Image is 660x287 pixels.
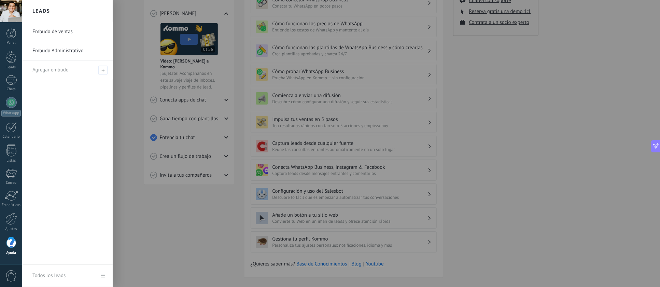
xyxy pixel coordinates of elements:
[1,181,21,185] div: Correo
[1,87,21,92] div: Chats
[1,227,21,231] div: Ajustes
[1,65,21,70] div: Leads
[32,41,106,60] a: Embudo Administrativo
[32,22,106,41] a: Embudo de ventas
[1,41,21,45] div: Panel
[1,203,21,207] div: Estadísticas
[32,266,66,285] div: Todos los leads
[1,159,21,163] div: Listas
[32,67,69,73] span: Agregar embudo
[1,135,21,139] div: Calendario
[1,251,21,255] div: Ayuda
[32,0,50,22] h2: Leads
[1,110,21,117] div: WhatsApp
[98,66,108,75] span: Agregar embudo
[22,265,113,287] a: Todos los leads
